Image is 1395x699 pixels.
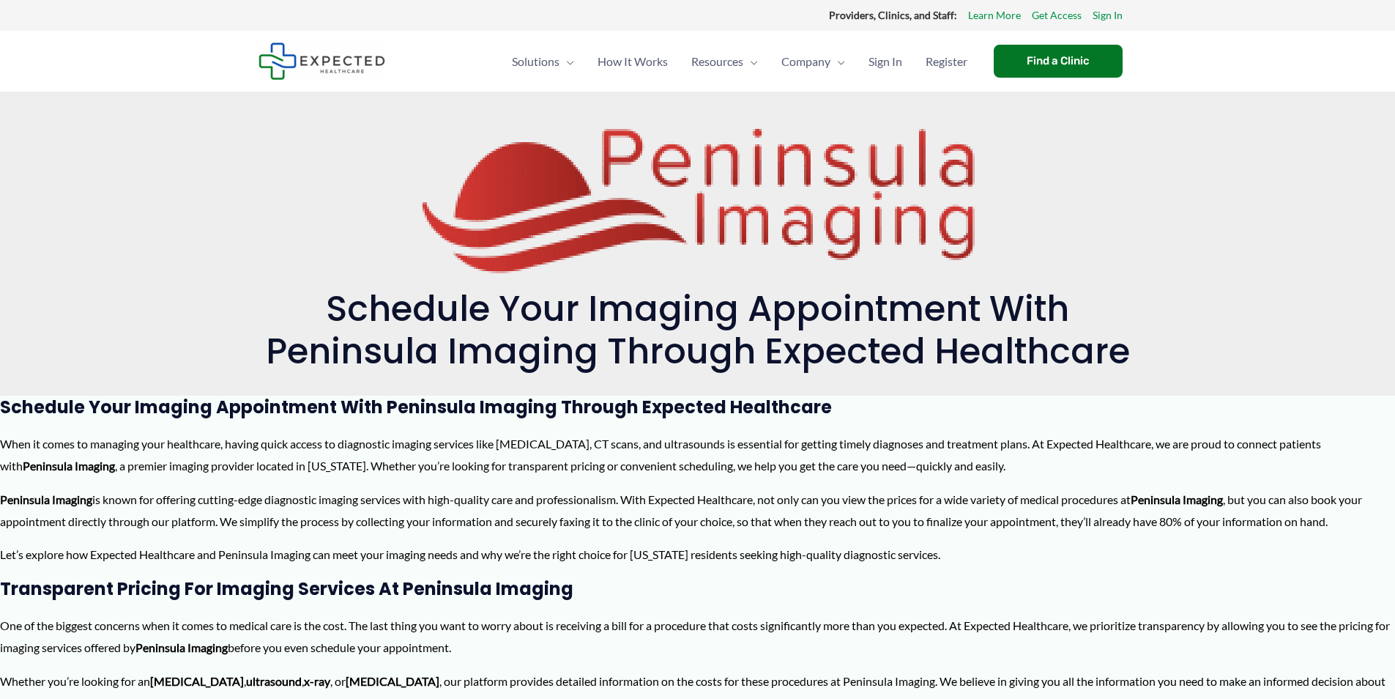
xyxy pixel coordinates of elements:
[1131,492,1223,506] strong: Peninsula Imaging
[586,36,680,87] a: How It Works
[150,674,244,688] strong: [MEDICAL_DATA]
[1032,6,1082,25] a: Get Access
[914,36,979,87] a: Register
[304,674,330,688] strong: x-ray
[968,6,1021,25] a: Learn More
[598,36,668,87] span: How It Works
[994,45,1123,78] a: Find a Clinic
[420,127,975,273] img: Peninsula Imaging Salisbury via Expected Healthcare
[829,9,957,21] strong: Providers, Clinics, and Staff:
[258,42,385,80] img: Expected Healthcare Logo - side, dark font, small
[781,36,830,87] span: Company
[512,36,559,87] span: Solutions
[691,36,743,87] span: Resources
[135,640,228,654] strong: Peninsula Imaging
[559,36,574,87] span: Menu Toggle
[346,674,439,688] strong: [MEDICAL_DATA]
[246,674,302,688] strong: ultrasound
[926,36,967,87] span: Register
[500,36,979,87] nav: Primary Site Navigation
[743,36,758,87] span: Menu Toggle
[500,36,586,87] a: SolutionsMenu Toggle
[258,288,1137,372] h1: Schedule Your Imaging Appointment with Peninsula Imaging Through Expected Healthcare
[868,36,902,87] span: Sign In
[830,36,845,87] span: Menu Toggle
[23,459,115,473] strong: Peninsula Imaging
[770,36,857,87] a: CompanyMenu Toggle
[680,36,770,87] a: ResourcesMenu Toggle
[1093,6,1123,25] a: Sign In
[857,36,914,87] a: Sign In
